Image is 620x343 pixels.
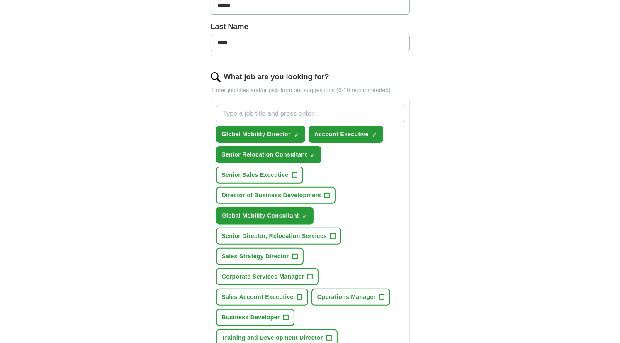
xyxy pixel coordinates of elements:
button: Operations Manager [311,289,391,306]
span: Sales Strategy Director [222,252,289,261]
span: ✓ [310,152,315,159]
span: ✓ [294,132,299,138]
button: Director of Business Development [216,187,336,204]
button: Corporate Services Manager [216,268,319,285]
span: Training and Development Director [222,333,323,342]
button: Global Mobility Consultant✓ [216,207,314,224]
span: ✓ [372,132,377,138]
span: Global Mobility Consultant [222,211,299,220]
span: Senior Sales Executive [222,171,289,179]
span: Senior Director, Relocation Services [222,232,327,240]
span: Sales Account Executive [222,293,294,301]
button: Senior Relocation Consultant✓ [216,146,322,163]
span: ✓ [302,213,307,220]
button: Senior Director, Relocation Services [216,228,342,245]
label: What job are you looking for? [224,71,329,83]
button: Business Developer [216,309,294,326]
span: Account Executive [314,130,369,139]
p: Enter job titles and/or pick from our suggestions (6-10 recommended) [211,86,410,95]
button: Global Mobility Director✓ [216,126,305,143]
span: Global Mobility Director [222,130,291,139]
button: Sales Strategy Director [216,248,304,265]
span: Corporate Services Manager [222,272,304,281]
label: Last Name [211,21,410,32]
span: Director of Business Development [222,191,321,200]
button: Senior Sales Executive [216,167,303,184]
span: Business Developer [222,313,280,322]
button: Sales Account Executive [216,289,308,306]
span: Operations Manager [317,293,376,301]
button: Account Executive✓ [309,126,383,143]
span: Senior Relocation Consultant [222,150,307,159]
img: search.png [211,72,221,82]
input: Type a job title and press enter [216,105,404,122]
